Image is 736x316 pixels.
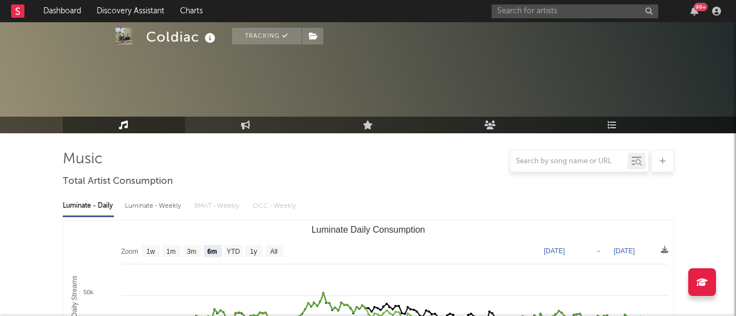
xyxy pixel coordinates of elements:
[270,248,277,255] text: All
[250,248,257,255] text: 1y
[226,248,239,255] text: YTD
[207,248,217,255] text: 6m
[63,197,114,215] div: Luminate - Daily
[690,7,698,16] button: 99+
[146,28,218,46] div: Coldiac
[166,248,176,255] text: 1m
[125,197,183,215] div: Luminate - Weekly
[544,247,565,255] text: [DATE]
[595,247,602,255] text: →
[63,175,173,188] span: Total Artist Consumption
[492,4,658,18] input: Search for artists
[232,28,302,44] button: Tracking
[121,248,138,255] text: Zoom
[187,248,196,255] text: 3m
[146,248,155,255] text: 1w
[614,247,635,255] text: [DATE]
[510,157,628,166] input: Search by song name or URL
[83,289,93,295] text: 50k
[311,225,425,234] text: Luminate Daily Consumption
[694,3,708,11] div: 99 +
